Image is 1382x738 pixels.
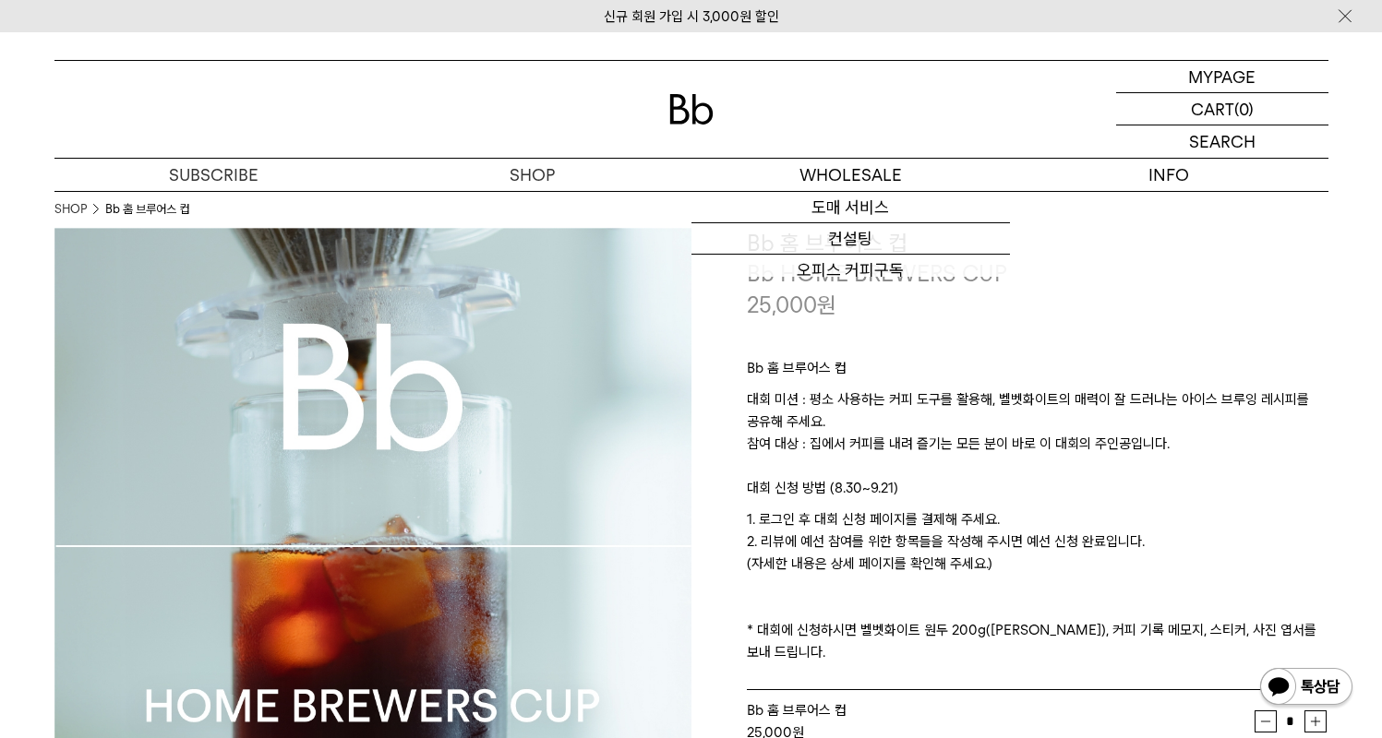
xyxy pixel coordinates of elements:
h3: Bb 홈 브루어스 컵 [747,228,1328,259]
p: Bb HOME BREWERS CUP [747,258,1328,290]
a: SUBSCRIBE [54,159,373,191]
li: Bb 홈 브루어스 컵 [105,200,189,219]
p: CART [1191,93,1234,125]
a: SHOP [54,200,87,219]
p: (0) [1234,93,1254,125]
button: 증가 [1304,710,1327,732]
a: 신규 회원 가입 시 3,000원 할인 [604,8,779,25]
a: CART (0) [1116,93,1328,125]
a: SHOP [373,159,691,191]
p: MYPAGE [1188,61,1256,92]
p: Bb 홈 브루어스 컵 [747,357,1328,388]
a: MYPAGE [1116,61,1328,93]
p: SEARCH [1189,125,1256,158]
button: 감소 [1255,710,1277,732]
p: 대회 미션 : 평소 사용하는 커피 도구를 활용해, 벨벳화이트의 매력이 잘 드러나는 아이스 브루잉 레시피를 공유해 주세요. 참여 대상 : 집에서 커피를 내려 즐기는 모든 분이 ... [747,388,1328,477]
span: Bb 홈 브루어스 컵 [747,702,847,719]
p: 대회 신청 방법 (8.30~9.21) [747,477,1328,508]
img: 카카오톡 채널 1:1 채팅 버튼 [1258,666,1354,710]
p: 1. 로그인 후 대회 신청 페이지를 결제해 주세요. 2. 리뷰에 예선 참여를 위한 항목들을 작성해 주시면 예선 신청 완료입니다. (자세한 내용은 상세 페이지를 확인해 주세요.... [747,508,1328,663]
p: INFO [1010,159,1328,191]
